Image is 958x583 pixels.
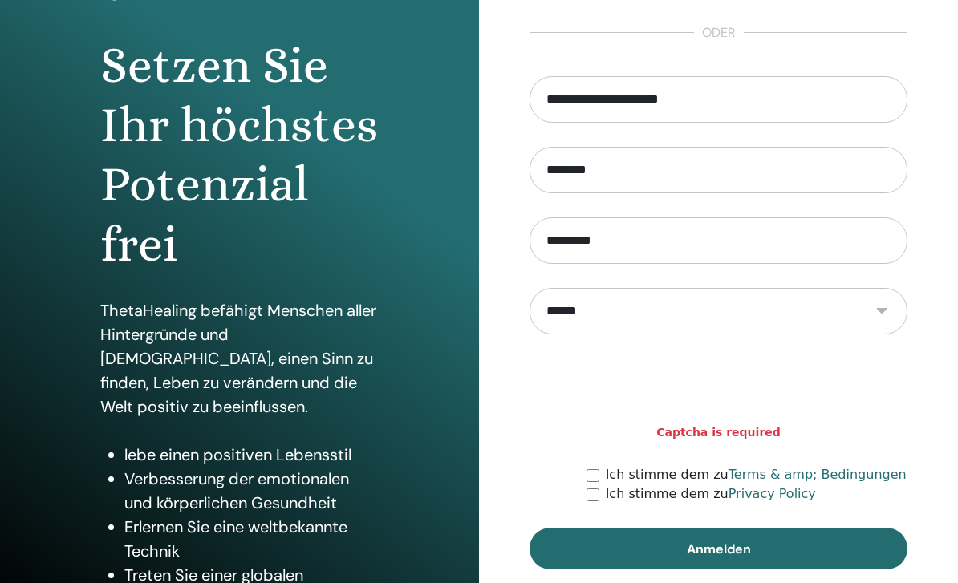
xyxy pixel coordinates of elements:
[729,486,816,501] a: Privacy Policy
[124,515,380,563] li: Erlernen Sie eine weltbekannte Technik
[597,358,841,421] iframe: reCAPTCHA
[729,467,907,482] a: Terms & amp; Bedingungen
[100,298,380,419] p: ThetaHealing befähigt Menschen aller Hintergründe und [DEMOGRAPHIC_DATA], einen Sinn zu finden, L...
[694,23,744,43] span: oder
[530,528,907,569] button: Anmelden
[656,424,781,441] strong: Captcha is required
[606,484,816,504] label: Ich stimme dem zu
[606,465,907,484] label: Ich stimme dem zu
[687,540,751,557] span: Anmelden
[124,467,380,515] li: Verbesserung der emotionalen und körperlichen Gesundheit
[100,36,380,275] h1: Setzen Sie Ihr höchstes Potenzial frei
[124,443,380,467] li: lebe einen positiven Lebensstil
